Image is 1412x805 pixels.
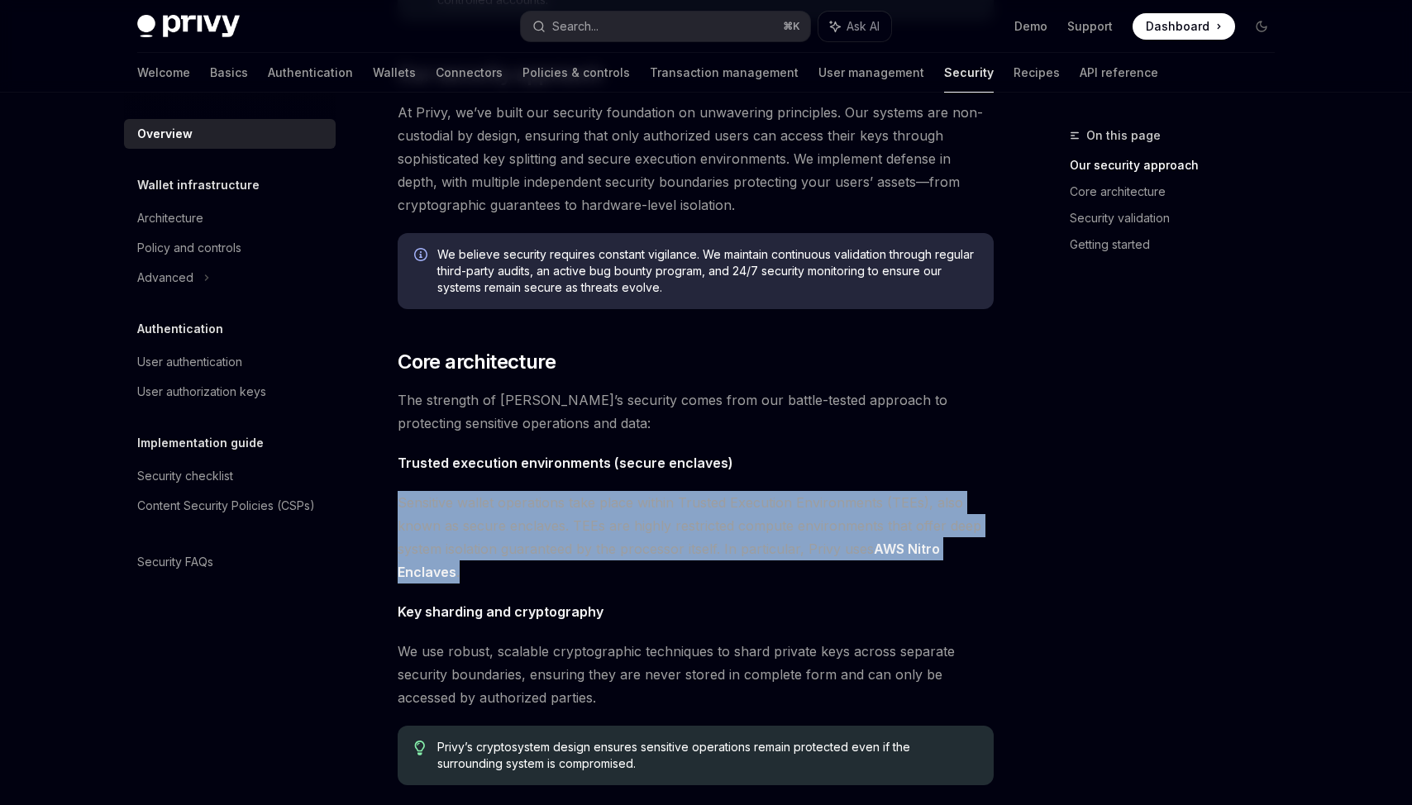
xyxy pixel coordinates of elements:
div: Policy and controls [137,238,241,258]
a: Policy and controls [124,233,336,263]
span: Core architecture [398,349,556,375]
span: Sensitive wallet operations take place within Trusted Execution Environments (TEEs), also known a... [398,491,994,584]
a: Transaction management [650,53,799,93]
span: We use robust, scalable cryptographic techniques to shard private keys across separate security b... [398,640,994,709]
a: Content Security Policies (CSPs) [124,491,336,521]
a: User authorization keys [124,377,336,407]
div: Search... [552,17,599,36]
h5: Authentication [137,319,223,339]
div: Content Security Policies (CSPs) [137,496,315,516]
a: Policies & controls [522,53,630,93]
a: Security validation [1070,205,1288,231]
a: Security checklist [124,461,336,491]
a: Overview [124,119,336,149]
button: Ask AI [818,12,891,41]
span: Ask AI [847,18,880,35]
div: Security FAQs [137,552,213,572]
a: Security [944,53,994,93]
a: Authentication [268,53,353,93]
strong: Key sharding and cryptography [398,603,603,620]
button: Toggle dark mode [1248,13,1275,40]
svg: Info [414,248,431,264]
div: Security checklist [137,466,233,486]
button: Search...⌘K [521,12,810,41]
span: The strength of [PERSON_NAME]’s security comes from our battle-tested approach to protecting sens... [398,388,994,435]
a: User authentication [124,347,336,377]
a: Support [1067,18,1113,35]
div: User authentication [137,352,242,372]
a: Connectors [436,53,503,93]
svg: Tip [414,741,426,755]
a: Getting started [1070,231,1288,258]
a: Basics [210,53,248,93]
span: ⌘ K [783,20,800,33]
span: On this page [1086,126,1161,145]
strong: Trusted execution environments (secure enclaves) [398,455,733,471]
a: Demo [1014,18,1047,35]
a: Welcome [137,53,190,93]
h5: Wallet infrastructure [137,175,260,195]
div: Architecture [137,208,203,228]
a: Our security approach [1070,152,1288,179]
span: Dashboard [1146,18,1209,35]
a: Recipes [1014,53,1060,93]
a: Core architecture [1070,179,1288,205]
div: User authorization keys [137,382,266,402]
a: Wallets [373,53,416,93]
h5: Implementation guide [137,433,264,453]
a: Dashboard [1133,13,1235,40]
a: API reference [1080,53,1158,93]
div: Overview [137,124,193,144]
a: User management [818,53,924,93]
img: dark logo [137,15,240,38]
a: Security FAQs [124,547,336,577]
span: At Privy, we’ve built our security foundation on unwavering principles. Our systems are non-custo... [398,101,994,217]
span: Privy’s cryptosystem design ensures sensitive operations remain protected even if the surrounding... [437,739,977,772]
a: Architecture [124,203,336,233]
span: We believe security requires constant vigilance. We maintain continuous validation through regula... [437,246,977,296]
div: Advanced [137,268,193,288]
